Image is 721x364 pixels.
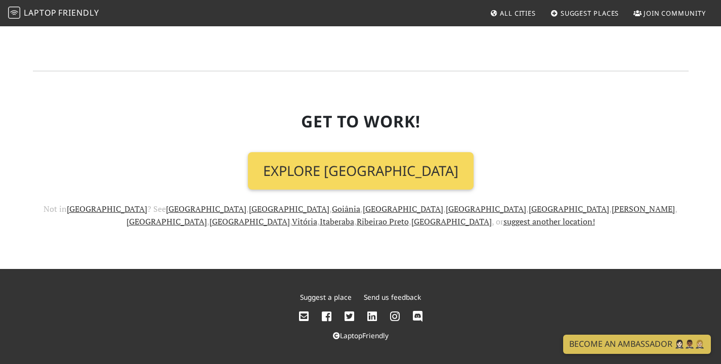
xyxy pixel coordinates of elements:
span: Suggest Places [561,9,619,18]
a: [GEOGRAPHIC_DATA] [249,203,329,214]
a: Suggest a place [300,292,352,302]
a: [GEOGRAPHIC_DATA] [411,216,492,227]
a: LaptopFriendly LaptopFriendly [8,5,99,22]
a: [GEOGRAPHIC_DATA] [529,203,609,214]
a: [GEOGRAPHIC_DATA] [67,203,147,214]
a: LaptopFriendly [333,331,389,340]
img: LaptopFriendly [8,7,20,19]
a: [GEOGRAPHIC_DATA] [363,203,443,214]
span: Friendly [58,7,99,18]
a: Explore [GEOGRAPHIC_DATA] [248,152,474,190]
a: Itaberaba [320,216,354,227]
a: Goiânia [332,203,360,214]
span: Join Community [644,9,706,18]
a: Become an Ambassador 🤵🏻‍♀️🤵🏾‍♂️🤵🏼‍♀️ [563,335,711,354]
a: Ribeirao Preto [357,216,409,227]
a: Vitória [292,216,317,227]
span: All Cities [500,9,536,18]
span: Not in ? See , , , , , , , , , , , , , or [44,203,677,227]
a: Join Community [629,4,710,22]
a: Send us feedback [364,292,421,302]
a: [GEOGRAPHIC_DATA] [166,203,246,214]
span: Laptop [24,7,57,18]
a: All Cities [486,4,540,22]
a: [GEOGRAPHIC_DATA] [446,203,526,214]
a: [GEOGRAPHIC_DATA] [209,216,290,227]
a: Suggest Places [546,4,623,22]
a: [GEOGRAPHIC_DATA] [126,216,207,227]
a: [PERSON_NAME] [612,203,675,214]
h2: Get To Work! [33,112,689,131]
a: suggest another location! [503,216,595,227]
